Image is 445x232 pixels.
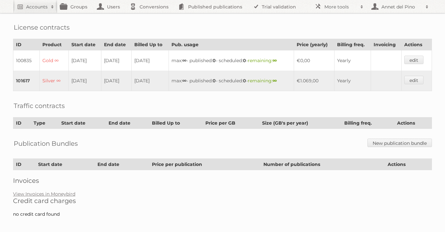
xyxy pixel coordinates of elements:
th: Invoicing [371,39,402,50]
th: Billed Up to [132,39,169,50]
h2: Invoices [13,177,432,184]
th: End date [106,117,149,129]
strong: 0 [243,58,246,63]
td: [DATE] [101,71,132,91]
th: Actions [385,159,432,170]
td: max: - published: - scheduled: - [169,50,294,71]
th: Start date [69,39,101,50]
a: New publication bundle [367,139,432,147]
td: [DATE] [69,50,101,71]
th: Number of publications [260,159,385,170]
h2: More tools [324,4,357,10]
span: remaining: [248,58,277,63]
th: Product [39,39,68,50]
th: Start date [58,117,106,129]
a: edit [404,56,423,64]
h2: License contracts [14,22,70,32]
td: [DATE] [69,71,101,91]
h2: Publication Bundles [14,139,78,148]
h2: Annet del Pino [380,4,422,10]
th: End date [101,39,132,50]
td: [DATE] [132,71,169,91]
strong: 0 [213,78,216,84]
h2: Traffic contracts [14,101,65,111]
th: ID [13,117,31,129]
td: 100835 [13,50,40,71]
td: €1.069,00 [294,71,334,91]
h2: Credit card charges [13,197,432,205]
td: [DATE] [132,50,169,71]
th: Billing freq. [334,39,371,50]
th: Billing freq. [341,117,394,129]
td: €0,00 [294,50,334,71]
strong: ∞ [182,58,186,63]
th: Price per GB [203,117,260,129]
a: View Invoices in Moneybird [13,191,75,197]
td: Yearly [334,50,371,71]
th: Type [31,117,58,129]
th: Pub. usage [169,39,294,50]
h2: Accounts [26,4,48,10]
td: [DATE] [101,50,132,71]
th: Size (GB's per year) [260,117,342,129]
td: Gold ∞ [39,50,68,71]
th: End date [95,159,149,170]
th: Price (yearly) [294,39,334,50]
strong: ∞ [273,58,277,63]
th: Billed Up to [149,117,203,129]
a: edit [404,76,423,84]
td: max: - published: - scheduled: - [169,71,294,91]
th: ID [13,159,36,170]
span: remaining: [248,78,277,84]
strong: 0 [243,78,246,84]
th: Price per publication [149,159,260,170]
th: ID [13,39,40,50]
th: Actions [394,117,432,129]
th: Start date [35,159,95,170]
th: Actions [402,39,432,50]
strong: 0 [213,58,216,63]
strong: ∞ [273,78,277,84]
td: Yearly [334,71,371,91]
td: 101617 [13,71,40,91]
strong: ∞ [182,78,186,84]
td: Silver ∞ [39,71,68,91]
